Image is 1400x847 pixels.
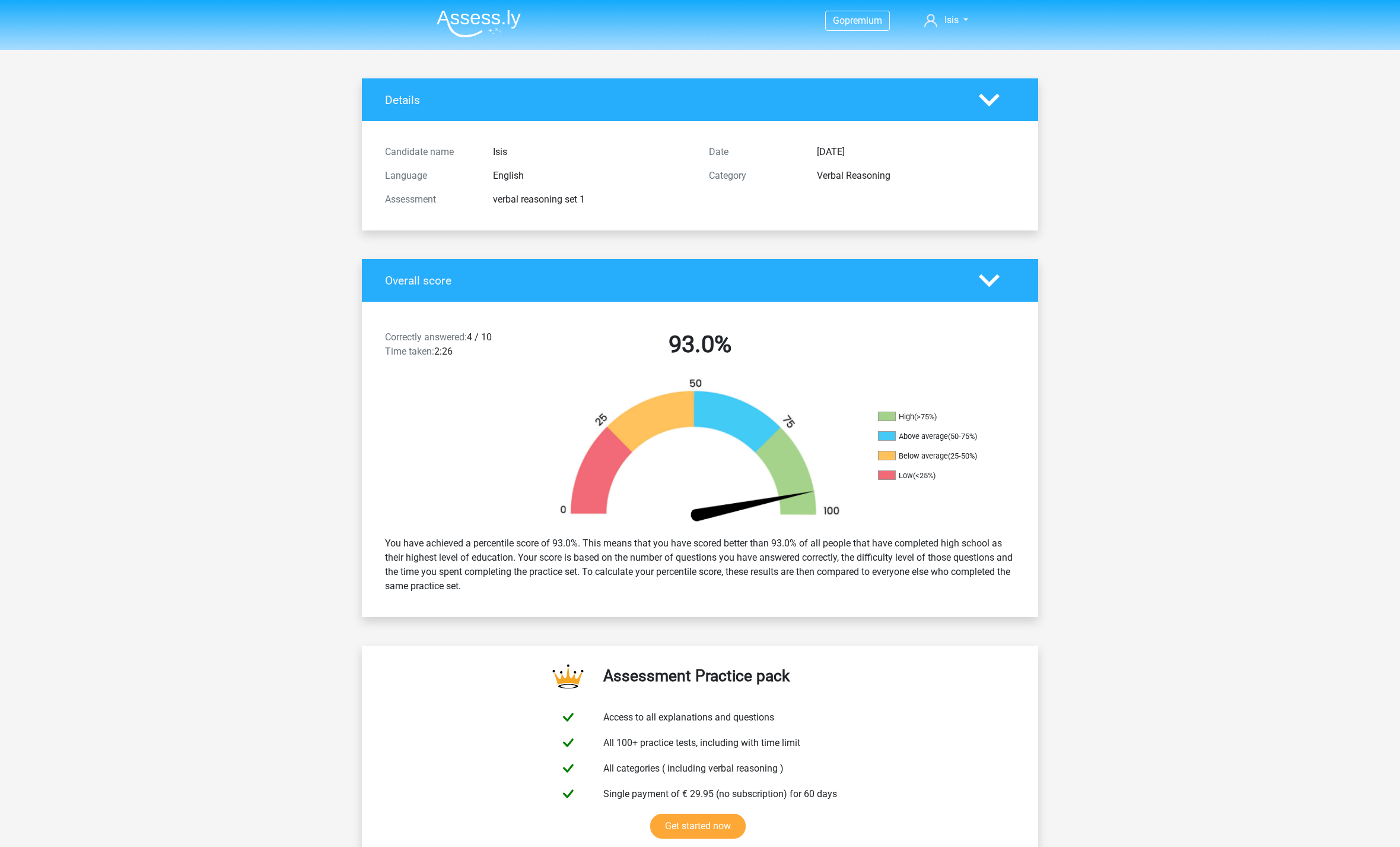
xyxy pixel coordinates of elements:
[437,10,521,37] img: Assessly
[650,814,746,839] a: Get started now
[826,12,889,29] a: Gopremium
[878,412,997,422] li: High
[914,412,937,421] div: (>75%)
[376,330,538,364] div: 4 / 10 2:26
[948,451,977,460] div: (25-50%)
[700,145,808,159] div: Date
[833,15,845,26] span: Go
[808,145,1024,159] div: [DATE]
[700,169,808,183] div: Category
[385,346,434,357] span: Time taken:
[878,451,997,462] li: Below average
[808,169,1024,183] div: Verbal Reasoning
[944,14,959,26] span: Isis
[376,169,484,183] div: Language
[385,274,961,287] h4: Overall score
[547,330,853,359] h2: 93.0%
[385,93,961,107] h4: Details
[376,532,1024,598] div: You have achieved a percentile score of 93.0%. This means that you have scored better than 93.0% ...
[948,432,977,441] div: (50-75%)
[540,378,860,527] img: 93.7c1f0b3fad9f.png
[845,15,882,26] span: premium
[919,13,973,27] a: Isis
[878,431,997,442] li: Above average
[376,192,484,207] div: Assessment
[878,470,997,481] li: Low
[385,331,467,343] span: Correctly answered:
[484,145,700,159] div: Isis
[376,145,484,159] div: Candidate name
[484,192,700,207] div: verbal reasoning set 1
[913,471,936,480] div: (<25%)
[484,169,700,183] div: English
